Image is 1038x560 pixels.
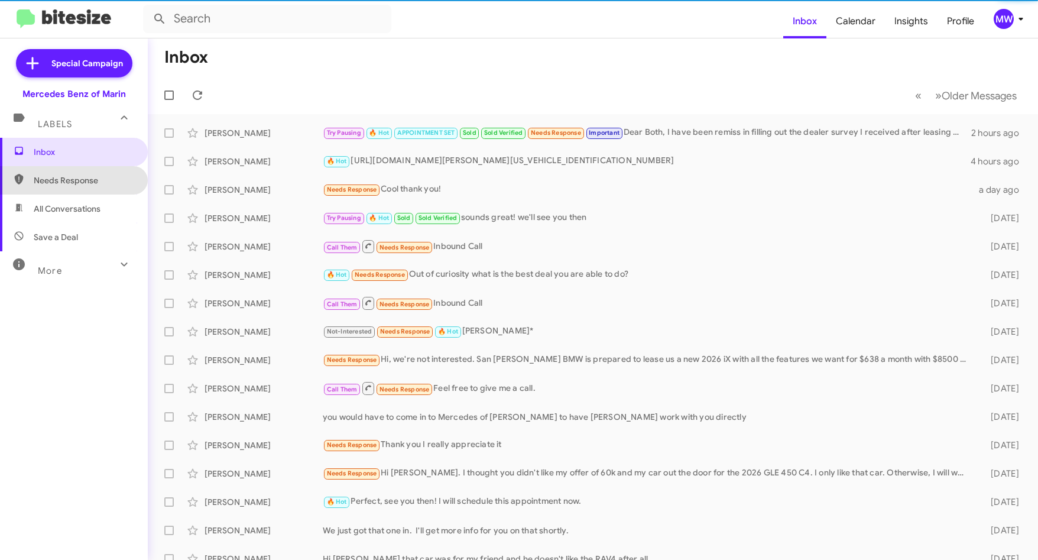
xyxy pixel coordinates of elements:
[327,214,361,222] span: Try Pausing
[484,129,523,137] span: Sold Verified
[974,297,1029,309] div: [DATE]
[323,296,974,310] div: Inbound Call
[38,266,62,276] span: More
[323,495,974,509] div: Perfect, see you then! I will schedule this appointment now.
[327,356,377,364] span: Needs Response
[327,129,361,137] span: Try Pausing
[915,88,922,103] span: «
[463,129,476,137] span: Sold
[885,4,938,38] a: Insights
[327,186,377,193] span: Needs Response
[369,129,389,137] span: 🔥 Hot
[928,83,1024,108] button: Next
[327,244,358,251] span: Call Them
[984,9,1025,29] button: MW
[164,48,208,67] h1: Inbox
[397,129,455,137] span: APPOINTMENT SET
[438,328,458,335] span: 🔥 Hot
[974,411,1029,423] div: [DATE]
[16,49,132,77] a: Special Campaign
[205,383,323,394] div: [PERSON_NAME]
[938,4,984,38] a: Profile
[34,231,78,243] span: Save a Deal
[327,498,347,506] span: 🔥 Hot
[38,119,72,130] span: Labels
[908,83,929,108] button: Previous
[327,386,358,393] span: Call Them
[826,4,885,38] a: Calendar
[34,174,134,186] span: Needs Response
[974,269,1029,281] div: [DATE]
[974,241,1029,253] div: [DATE]
[205,184,323,196] div: [PERSON_NAME]
[205,156,323,167] div: [PERSON_NAME]
[974,212,1029,224] div: [DATE]
[327,157,347,165] span: 🔥 Hot
[34,203,100,215] span: All Conversations
[974,525,1029,536] div: [DATE]
[205,525,323,536] div: [PERSON_NAME]
[323,381,974,396] div: Feel free to give me a call.
[974,184,1029,196] div: a day ago
[22,88,126,100] div: Mercedes Benz of Marin
[909,83,1024,108] nav: Page navigation example
[205,496,323,508] div: [PERSON_NAME]
[323,411,974,423] div: you would have to come in to Mercedes of [PERSON_NAME] to have [PERSON_NAME] work with you directly
[205,468,323,480] div: [PERSON_NAME]
[935,88,942,103] span: »
[205,411,323,423] div: [PERSON_NAME]
[942,89,1017,102] span: Older Messages
[323,268,974,281] div: Out of curiosity what is the best deal you are able to do?
[397,214,411,222] span: Sold
[323,525,974,536] div: We just got that one in. I'll get more info for you on that shortly.
[531,129,581,137] span: Needs Response
[994,9,1014,29] div: MW
[323,325,974,338] div: [PERSON_NAME]*
[327,328,372,335] span: Not-Interested
[323,211,974,225] div: sounds great! we'll see you then
[974,496,1029,508] div: [DATE]
[327,300,358,308] span: Call Them
[143,5,391,33] input: Search
[205,297,323,309] div: [PERSON_NAME]
[323,126,971,140] div: Dear Both, I have been remiss in filling out the dealer survey I received after leasing my new ca...
[974,354,1029,366] div: [DATE]
[974,439,1029,451] div: [DATE]
[419,214,458,222] span: Sold Verified
[379,386,430,393] span: Needs Response
[379,300,430,308] span: Needs Response
[323,183,974,196] div: Cool thank you!
[51,57,123,69] span: Special Campaign
[327,271,347,279] span: 🔥 Hot
[974,326,1029,338] div: [DATE]
[323,438,974,452] div: Thank you I really appreciate it
[205,127,323,139] div: [PERSON_NAME]
[589,129,619,137] span: Important
[323,353,974,367] div: Hi, we're not interested. San [PERSON_NAME] BMW is prepared to lease us a new 2026 iX with all th...
[205,326,323,338] div: [PERSON_NAME]
[380,328,430,335] span: Needs Response
[323,154,971,168] div: [URL][DOMAIN_NAME][PERSON_NAME][US_VEHICLE_IDENTIFICATION_NUMBER]
[205,439,323,451] div: [PERSON_NAME]
[327,441,377,449] span: Needs Response
[205,241,323,253] div: [PERSON_NAME]
[355,271,405,279] span: Needs Response
[205,269,323,281] div: [PERSON_NAME]
[783,4,826,38] a: Inbox
[974,383,1029,394] div: [DATE]
[971,156,1029,167] div: 4 hours ago
[323,467,974,480] div: Hi [PERSON_NAME]. I thought you didn't like my offer of 60k and my car out the door for the 2026 ...
[205,212,323,224] div: [PERSON_NAME]
[974,468,1029,480] div: [DATE]
[327,470,377,477] span: Needs Response
[369,214,389,222] span: 🔥 Hot
[205,354,323,366] div: [PERSON_NAME]
[971,127,1029,139] div: 2 hours ago
[323,239,974,254] div: Inbound Call
[379,244,430,251] span: Needs Response
[34,146,134,158] span: Inbox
